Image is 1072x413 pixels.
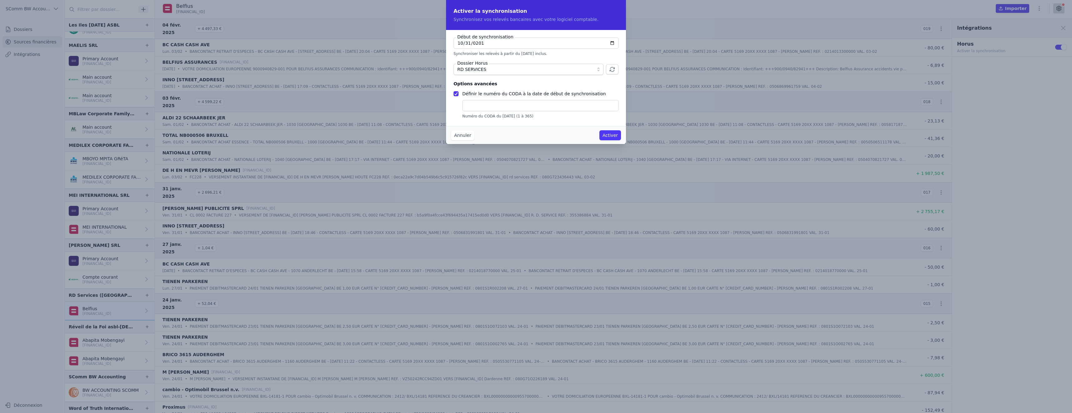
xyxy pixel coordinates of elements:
label: Dossier Horus [456,60,489,66]
h2: Activer la synchronisation [454,7,618,15]
label: Début de synchronisation [456,34,515,40]
p: Synchronisez vos relevés bancaires avec votre logiciel comptable. [454,16,618,22]
button: Annuler [451,130,474,140]
span: RD SERVICES [457,66,486,73]
button: RD SERVICES [454,64,603,75]
legend: Options avancées [454,80,497,87]
p: Synchroniser les relevés à partir du [DATE] inclus. [454,51,618,56]
button: Activer [599,130,621,140]
p: Numéro du CODA du [DATE] (1 à 365) [462,114,618,119]
label: Définir le numéro du CODA à la date de début de synchronisation [462,91,606,96]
